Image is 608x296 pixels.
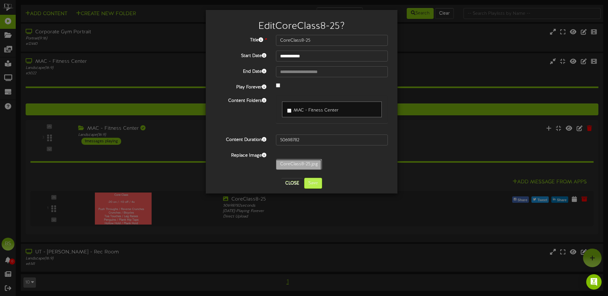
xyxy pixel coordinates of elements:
label: Replace Image [211,150,271,159]
div: Open Intercom Messenger [586,274,602,290]
input: MAC - Fitness Center [287,109,291,113]
label: Content Duration [211,135,271,143]
label: Start Date [211,51,271,59]
label: Title [211,35,271,44]
input: Title [276,35,388,46]
h2: Edit CoreClass8-25 ? [215,21,388,32]
label: Play Forever [211,82,271,91]
label: Content Folders [211,95,271,104]
label: End Date [211,66,271,75]
span: MAC - Fitness Center [294,108,338,113]
input: 15 [276,135,388,145]
button: Save [304,178,322,189]
button: Close [281,178,303,188]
